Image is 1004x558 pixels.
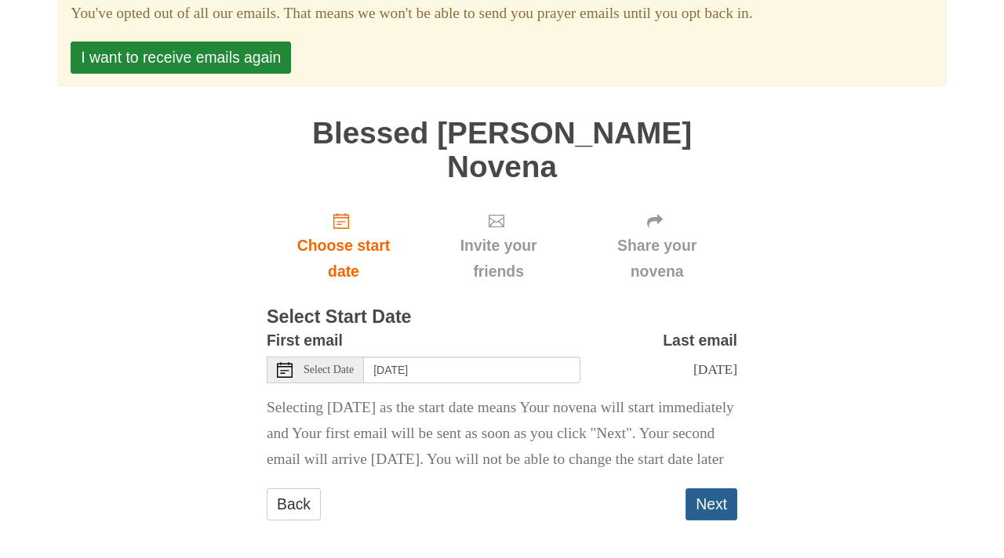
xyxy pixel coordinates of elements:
span: Choose start date [282,233,405,284]
section: You've opted out of all our emails. That means we won't be able to send you prayer emails until y... [71,1,933,27]
span: Share your novena [592,233,722,284]
h1: Blessed [PERSON_NAME] Novena [267,117,737,183]
button: I want to receive emails again [71,42,291,74]
span: [DATE] [693,361,737,377]
a: Choose start date [267,199,420,292]
button: Next [686,488,737,520]
label: Last email [663,328,737,353]
a: Back [267,488,321,520]
div: Click "Next" to confirm your start date first. [420,199,577,292]
div: Click "Next" to confirm your start date first. [577,199,737,292]
input: Use the arrow keys to pick a date [364,357,580,383]
label: First email [267,328,343,353]
span: Invite your friends [436,233,561,284]
span: Select Date [304,364,354,375]
h3: Select Start Date [267,307,737,328]
p: Selecting [DATE] as the start date means Your novena will start immediately and Your first email ... [267,395,737,473]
